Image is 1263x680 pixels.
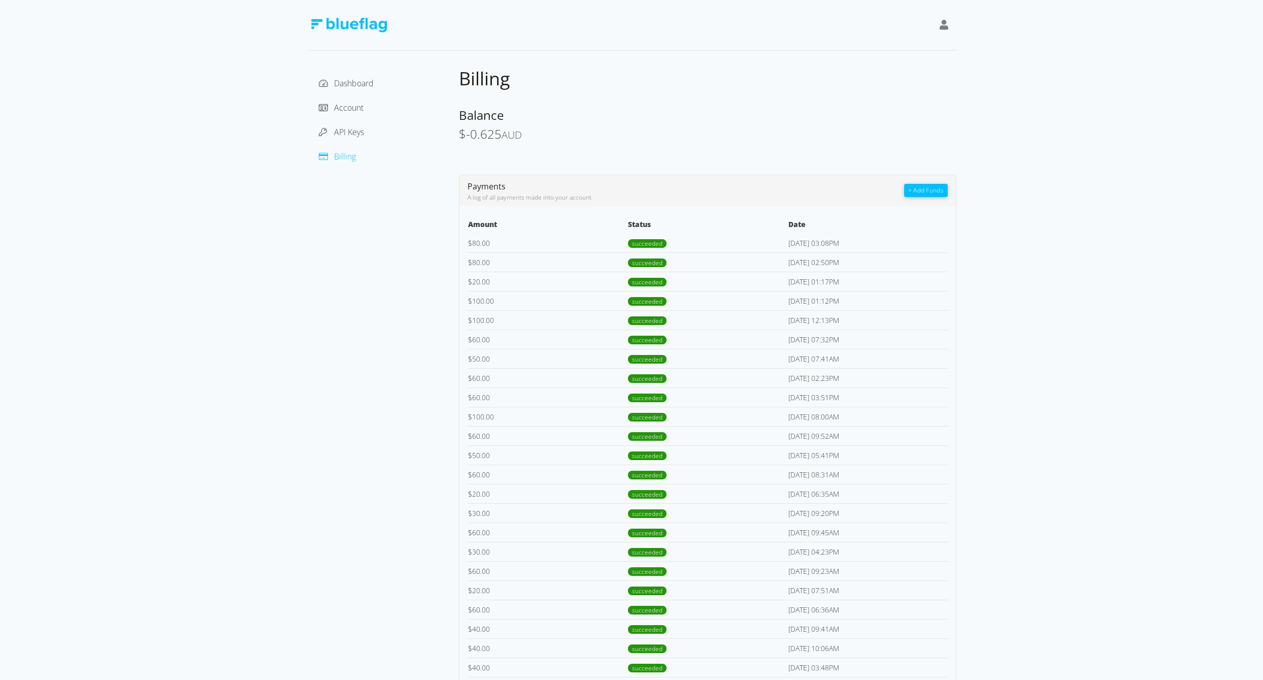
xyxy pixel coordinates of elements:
td: 40.00 [468,658,627,677]
span: $ [468,315,472,325]
span: $ [459,125,466,142]
span: succeeded [628,394,667,402]
td: [DATE] 01:12PM [788,291,948,310]
td: [DATE] 02:23PM [788,368,948,387]
td: 60.00 [468,387,627,407]
td: 40.00 [468,619,627,638]
span: $ [468,373,472,383]
span: succeeded [628,355,667,364]
td: [DATE] 06:35AM [788,484,948,503]
td: [DATE] 07:51AM [788,580,948,600]
td: 80.00 [468,252,627,272]
span: $ [468,354,472,364]
td: [DATE] 03:51PM [788,387,948,407]
td: [DATE] 03:48PM [788,658,948,677]
td: [DATE] 10:06AM [788,638,948,658]
span: succeeded [628,432,667,441]
td: [DATE] 06:36AM [788,600,948,619]
img: Blue Flag Logo [311,18,387,33]
td: 50.00 [468,445,627,465]
a: Billing [319,151,356,162]
td: 60.00 [468,368,627,387]
span: $ [468,257,472,267]
span: $ [468,586,472,595]
td: 60.00 [468,465,627,484]
span: succeeded [628,451,667,460]
span: AUD [502,128,522,142]
td: [DATE] 09:41AM [788,619,948,638]
span: $ [468,296,472,306]
td: 60.00 [468,426,627,445]
td: [DATE] 09:45AM [788,523,948,542]
span: succeeded [628,278,667,286]
span: succeeded [628,316,667,325]
td: [DATE] 04:23PM [788,542,948,561]
span: Billing [334,151,356,162]
td: 80.00 [468,234,627,253]
td: [DATE] 08:00AM [788,407,948,426]
span: succeeded [628,471,667,479]
span: Balance [459,107,504,123]
td: 100.00 [468,291,627,310]
span: $ [468,393,472,402]
span: $ [468,566,472,576]
span: succeeded [628,239,667,248]
a: API Keys [319,126,364,138]
span: succeeded [628,336,667,344]
td: 60.00 [468,561,627,580]
td: 100.00 [468,310,627,330]
th: Status [627,218,787,234]
span: $ [468,547,472,557]
span: succeeded [628,644,667,653]
span: $ [468,605,472,614]
span: succeeded [628,413,667,422]
span: succeeded [628,490,667,499]
span: Billing [459,66,510,91]
td: [DATE] 02:50PM [788,252,948,272]
span: Payments [468,181,506,192]
td: [DATE] 07:41AM [788,349,948,368]
span: $ [468,238,472,248]
span: succeeded [628,509,667,518]
td: 50.00 [468,349,627,368]
td: [DATE] 03:08PM [788,234,948,253]
span: $ [468,412,472,422]
td: 60.00 [468,330,627,349]
td: 100.00 [468,407,627,426]
span: succeeded [628,664,667,672]
td: 40.00 [468,638,627,658]
a: Dashboard [319,78,374,89]
span: Dashboard [334,78,374,89]
td: 60.00 [468,523,627,542]
span: succeeded [628,625,667,634]
th: Date [788,218,948,234]
span: -0.625 [466,125,502,142]
button: + Add Funds [904,184,948,197]
td: [DATE] 01:17PM [788,272,948,291]
td: 20.00 [468,580,627,600]
td: [DATE] 12:13PM [788,310,948,330]
span: succeeded [628,567,667,576]
td: [DATE] 05:41PM [788,445,948,465]
a: Account [319,102,363,113]
span: $ [468,335,472,344]
td: 20.00 [468,484,627,503]
span: Account [334,102,363,113]
td: 30.00 [468,542,627,561]
td: [DATE] 07:32PM [788,330,948,349]
span: succeeded [628,374,667,383]
span: succeeded [628,606,667,614]
td: 30.00 [468,503,627,523]
span: API Keys [334,126,364,138]
span: $ [468,624,472,634]
span: succeeded [628,297,667,306]
div: A log of all payments made into your account [468,193,904,202]
td: [DATE] 09:52AM [788,426,948,445]
span: $ [468,528,472,537]
span: succeeded [628,529,667,537]
td: [DATE] 09:20PM [788,503,948,523]
span: $ [468,470,472,479]
td: 20.00 [468,272,627,291]
span: succeeded [628,548,667,557]
td: 60.00 [468,600,627,619]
